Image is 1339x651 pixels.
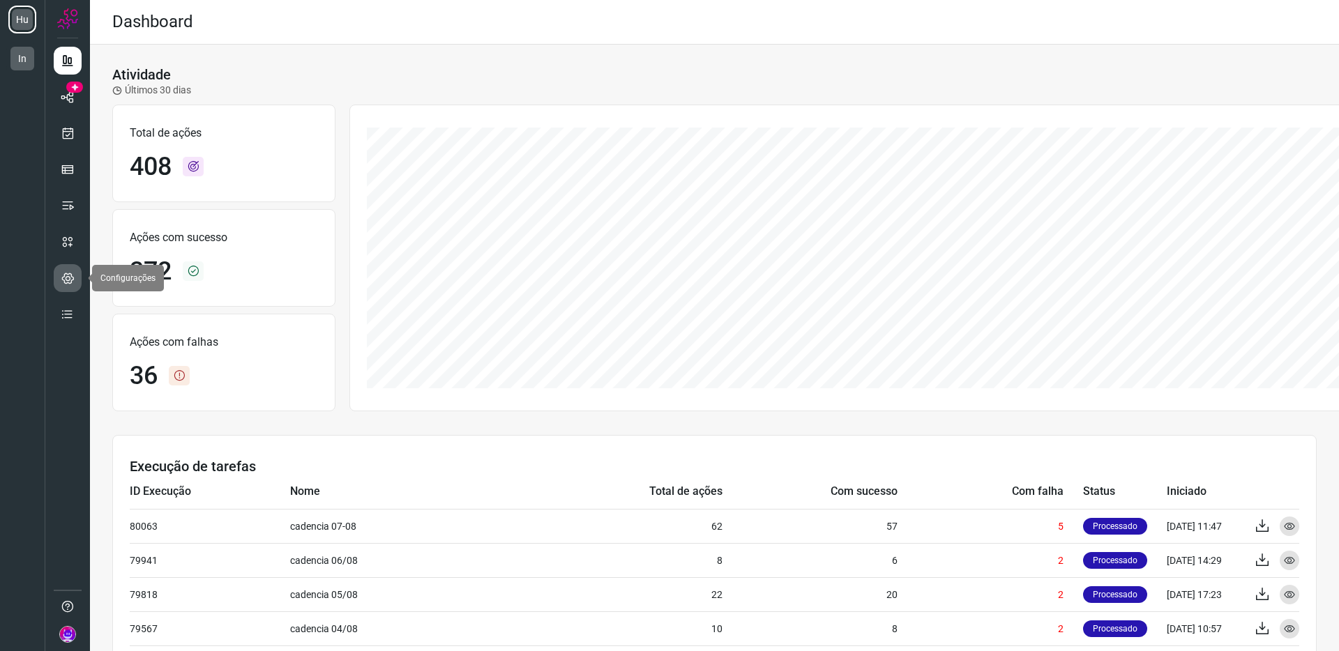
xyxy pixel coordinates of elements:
td: 2 [898,577,1083,611]
h3: Execução de tarefas [130,458,1299,475]
p: Últimos 30 dias [112,83,191,98]
td: 79567 [130,611,290,645]
td: ID Execução [130,475,290,509]
p: Ações com falhas [130,334,318,351]
p: Processado [1083,518,1147,535]
p: Processado [1083,620,1147,637]
li: Hu [8,6,36,33]
p: Processado [1083,586,1147,603]
td: cadencia 04/08 [290,611,532,645]
p: Processado [1083,552,1147,569]
td: cadencia 05/08 [290,577,532,611]
p: Ações com sucesso [130,229,318,246]
td: 8 [532,543,723,577]
img: 2fb61f6b71bb1d003435454fc0c968dc.jpg [59,626,76,643]
img: Logo [57,8,78,29]
h1: 372 [130,256,172,286]
td: cadencia 07-08 [290,509,532,543]
td: Com falha [898,475,1083,509]
span: Configurações [100,273,156,283]
td: cadencia 06/08 [290,543,532,577]
h3: Atividade [112,66,171,83]
h1: 36 [130,361,158,391]
td: 10 [532,611,723,645]
p: Total de ações [130,125,318,141]
td: 8 [723,611,897,645]
h1: 408 [130,152,172,182]
td: [DATE] 14:29 [1167,543,1243,577]
td: [DATE] 17:23 [1167,577,1243,611]
td: Status [1083,475,1167,509]
td: Com sucesso [723,475,897,509]
td: 80063 [130,509,290,543]
td: 6 [723,543,897,577]
td: [DATE] 11:47 [1167,509,1243,543]
td: Total de ações [532,475,723,509]
td: Iniciado [1167,475,1243,509]
td: 2 [898,611,1083,645]
td: 5 [898,509,1083,543]
td: 79818 [130,577,290,611]
td: Nome [290,475,532,509]
td: 57 [723,509,897,543]
td: 2 [898,543,1083,577]
td: 62 [532,509,723,543]
td: 79941 [130,543,290,577]
td: 20 [723,577,897,611]
td: [DATE] 10:57 [1167,611,1243,645]
td: 22 [532,577,723,611]
h2: Dashboard [112,12,193,32]
li: In [8,45,36,72]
